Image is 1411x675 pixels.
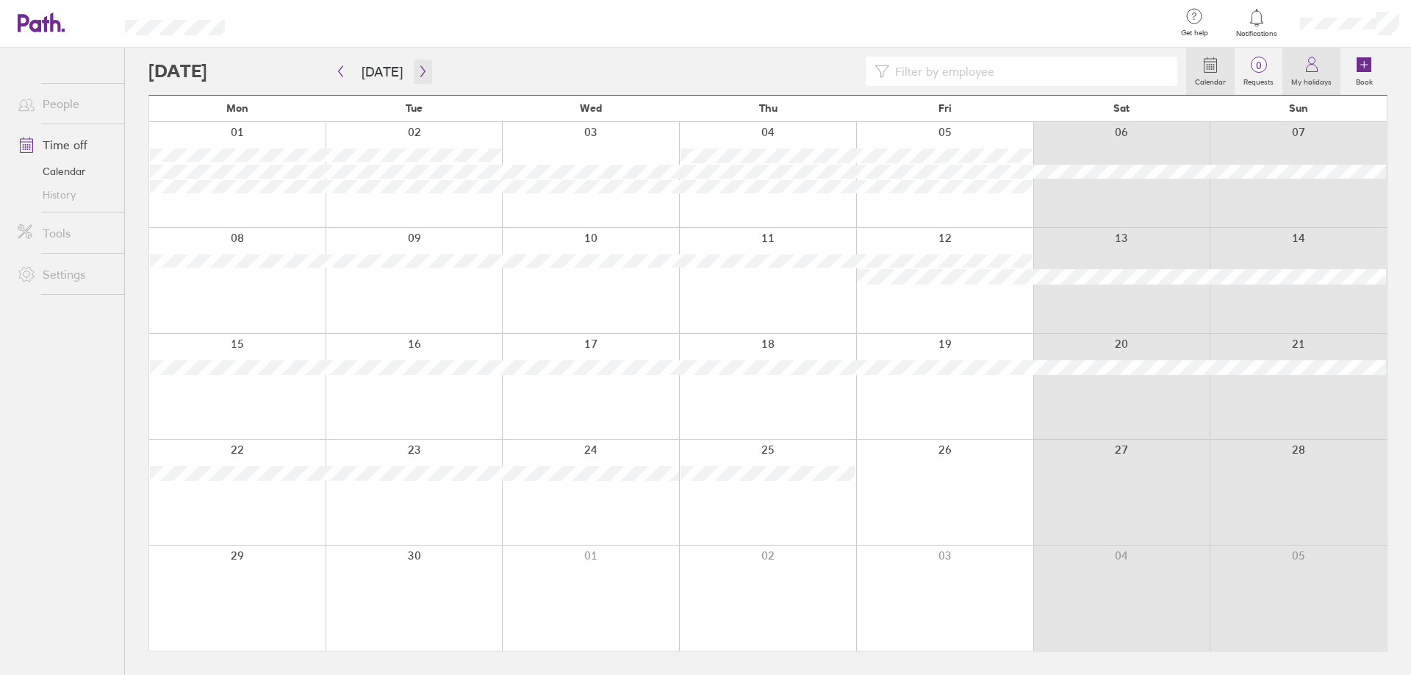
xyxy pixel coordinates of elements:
span: Sun [1289,102,1308,114]
label: My holidays [1282,74,1340,87]
a: Calendar [6,160,124,183]
span: Get help [1171,29,1218,37]
a: 0Requests [1235,48,1282,95]
label: Calendar [1186,74,1235,87]
span: 0 [1235,60,1282,71]
span: Mon [226,102,248,114]
button: [DATE] [350,60,414,84]
span: Notifications [1233,29,1281,38]
a: Time off [6,130,124,160]
a: Notifications [1233,7,1281,38]
input: Filter by employee [889,57,1168,85]
a: My holidays [1282,48,1340,95]
label: Requests [1235,74,1282,87]
a: History [6,183,124,207]
span: Fri [938,102,952,114]
span: Thu [759,102,778,114]
a: People [6,89,124,118]
a: Book [1340,48,1387,95]
span: Tue [406,102,423,114]
span: Sat [1113,102,1130,114]
a: Tools [6,218,124,248]
a: Calendar [1186,48,1235,95]
label: Book [1347,74,1382,87]
span: Wed [580,102,602,114]
a: Settings [6,260,124,289]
